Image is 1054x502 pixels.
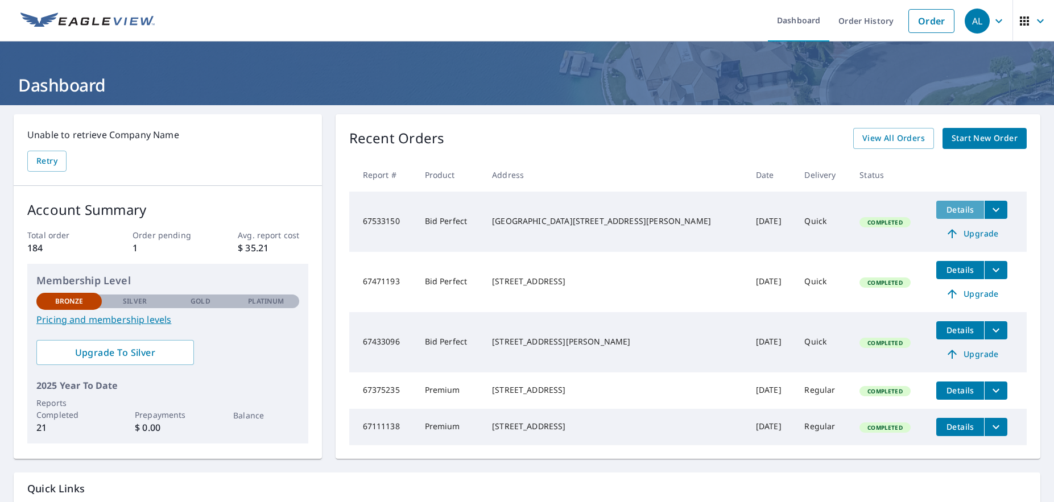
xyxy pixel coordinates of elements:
p: Account Summary [27,200,308,220]
td: Premium [416,409,483,445]
td: 67471193 [349,252,416,312]
div: AL [965,9,990,34]
th: Address [483,158,747,192]
td: Bid Perfect [416,312,483,372]
p: $ 0.00 [135,421,200,434]
td: Regular [795,409,850,445]
div: [STREET_ADDRESS] [492,421,738,432]
span: Upgrade [943,287,1001,301]
span: Upgrade To Silver [46,346,185,359]
p: Bronze [55,296,84,306]
th: Status [850,158,927,192]
p: $ 35.21 [238,241,308,255]
button: filesDropdownBtn-67433096 [984,321,1007,339]
button: detailsBtn-67433096 [936,321,984,339]
td: Bid Perfect [416,192,483,252]
a: Start New Order [943,128,1027,149]
th: Date [747,158,796,192]
span: Retry [36,154,57,168]
button: detailsBtn-67111138 [936,418,984,436]
p: 184 [27,241,97,255]
td: Regular [795,372,850,409]
td: 67533150 [349,192,416,252]
p: Order pending [133,229,202,241]
th: Delivery [795,158,850,192]
th: Report # [349,158,416,192]
a: Pricing and membership levels [36,313,299,326]
button: detailsBtn-67533150 [936,201,984,219]
td: 67433096 [349,312,416,372]
img: EV Logo [20,13,155,30]
p: Gold [191,296,210,306]
p: Balance [233,409,299,421]
p: 21 [36,421,102,434]
div: [STREET_ADDRESS] [492,384,738,396]
p: 2025 Year To Date [36,379,299,392]
span: Completed [861,218,909,226]
div: [GEOGRAPHIC_DATA][STREET_ADDRESS][PERSON_NAME] [492,215,738,227]
td: [DATE] [747,312,796,372]
p: Avg. report cost [238,229,308,241]
td: Quick [795,312,850,372]
div: [STREET_ADDRESS] [492,276,738,287]
button: filesDropdownBtn-67111138 [984,418,1007,436]
span: Upgrade [943,227,1001,240]
td: Bid Perfect [416,252,483,312]
span: Details [943,204,977,215]
p: Quick Links [27,482,1027,496]
span: Completed [861,339,909,347]
p: Platinum [248,296,284,306]
span: Details [943,264,977,275]
a: Upgrade [936,285,1007,303]
span: Start New Order [952,131,1018,146]
td: Quick [795,252,850,312]
td: [DATE] [747,372,796,409]
p: Unable to retrieve Company Name [27,128,308,142]
button: detailsBtn-67471193 [936,261,984,279]
td: Quick [795,192,850,252]
p: 1 [133,241,202,255]
p: Prepayments [135,409,200,421]
div: [STREET_ADDRESS][PERSON_NAME] [492,336,738,347]
td: 67111138 [349,409,416,445]
p: Recent Orders [349,128,445,149]
button: filesDropdownBtn-67471193 [984,261,1007,279]
td: Premium [416,372,483,409]
span: View All Orders [862,131,925,146]
a: Upgrade [936,225,1007,243]
span: Completed [861,387,909,395]
p: Silver [123,296,147,306]
a: Order [908,9,954,33]
span: Details [943,421,977,432]
button: filesDropdownBtn-67533150 [984,201,1007,219]
td: 67375235 [349,372,416,409]
td: [DATE] [747,409,796,445]
p: Reports Completed [36,397,102,421]
span: Details [943,325,977,335]
h1: Dashboard [14,73,1040,97]
a: Upgrade [936,345,1007,363]
th: Product [416,158,483,192]
span: Completed [861,424,909,432]
button: Retry [27,151,67,172]
p: Membership Level [36,273,299,288]
a: View All Orders [853,128,934,149]
span: Upgrade [943,347,1001,361]
p: Total order [27,229,97,241]
button: filesDropdownBtn-67375235 [984,381,1007,400]
td: [DATE] [747,192,796,252]
td: [DATE] [747,252,796,312]
button: detailsBtn-67375235 [936,381,984,400]
span: Details [943,385,977,396]
a: Upgrade To Silver [36,340,194,365]
span: Completed [861,279,909,287]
